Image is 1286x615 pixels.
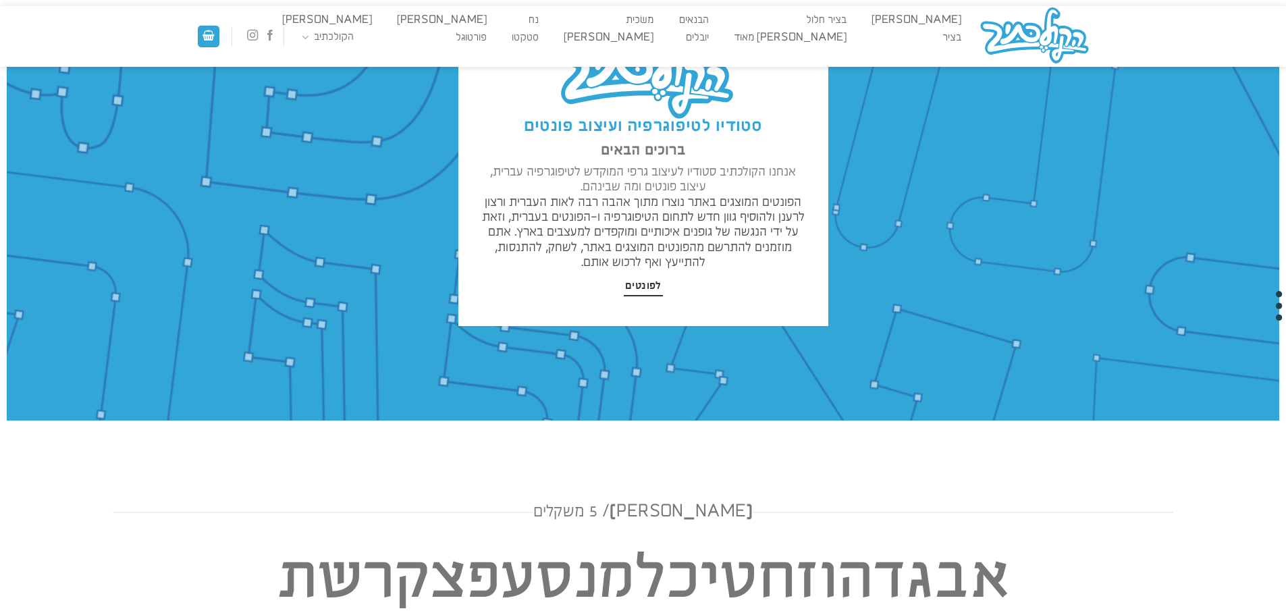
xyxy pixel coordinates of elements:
[296,30,360,44] a: הקולכתיב
[799,14,853,27] a: בציר חלול
[246,29,257,43] a: עקבו אחרינו באינסטגרם
[727,31,853,45] a: [PERSON_NAME] מאוד
[265,29,275,43] a: עקבו אחרינו בפייסבוק
[506,31,545,45] a: סטקטו
[478,195,807,270] p: הפונטים המוצגים באתר נוצרו מתוך אהבה רבה לאות העברית ורצון לרענן ולהוסיף גוון חדש לתחום הטיפוגרפי...
[979,6,1090,67] img: הקולכתיב
[275,14,378,27] a: [PERSON_NAME]
[533,503,610,521] span: / 5 משקלים
[936,31,967,45] a: בציר
[478,118,807,136] h1: סטודיו לטיפוגרפיה ועיצוב פונטים
[551,24,735,124] img: לוגו הקולכתיב - הקולכתיב סטודיו לטיפוגרפיה ועיצוב גופנים (פונטים)
[523,14,545,27] a: נח
[679,31,715,45] a: יובלים
[623,275,664,298] a: לפונטים
[865,14,967,27] a: [PERSON_NAME]
[533,502,753,523] span: [PERSON_NAME]
[390,14,493,27] a: [PERSON_NAME]
[478,143,807,159] h2: ברוכים הבאים
[449,31,493,45] a: פורטוגל
[620,14,660,27] a: משׂכית
[198,26,219,48] a: מעבר לסל הקניות
[672,14,715,27] a: הבנאים
[625,279,662,293] span: לפונטים
[478,165,807,195] h3: אנחנו הקולכתיב סטודיו לעיצוב גרפי המוקדש לטיפוגרפיה עברית, עיצוב פונטים ומה שבינהם.
[558,31,660,45] a: [PERSON_NAME]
